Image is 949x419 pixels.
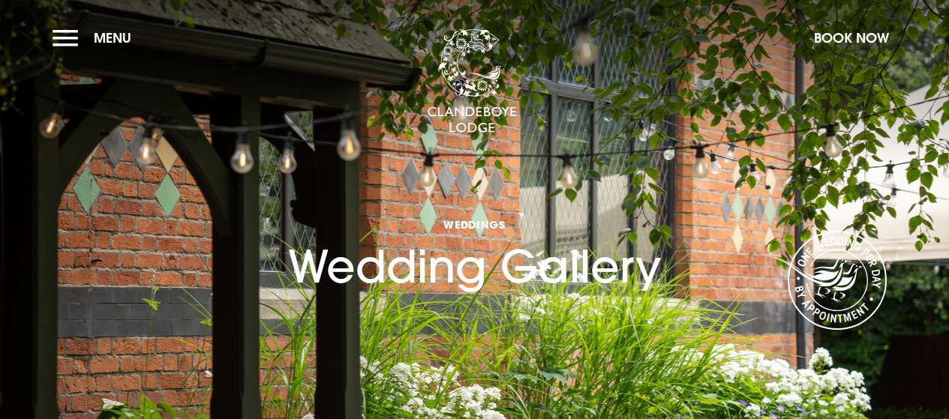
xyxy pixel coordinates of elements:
button: Menu [53,22,139,54]
span: Menu [94,29,131,46]
span: Weddings [288,217,661,232]
h1: Wedding Gallery [288,164,661,292]
button: Book Now [806,22,896,54]
img: Clandeboye Lodge [427,29,517,134]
